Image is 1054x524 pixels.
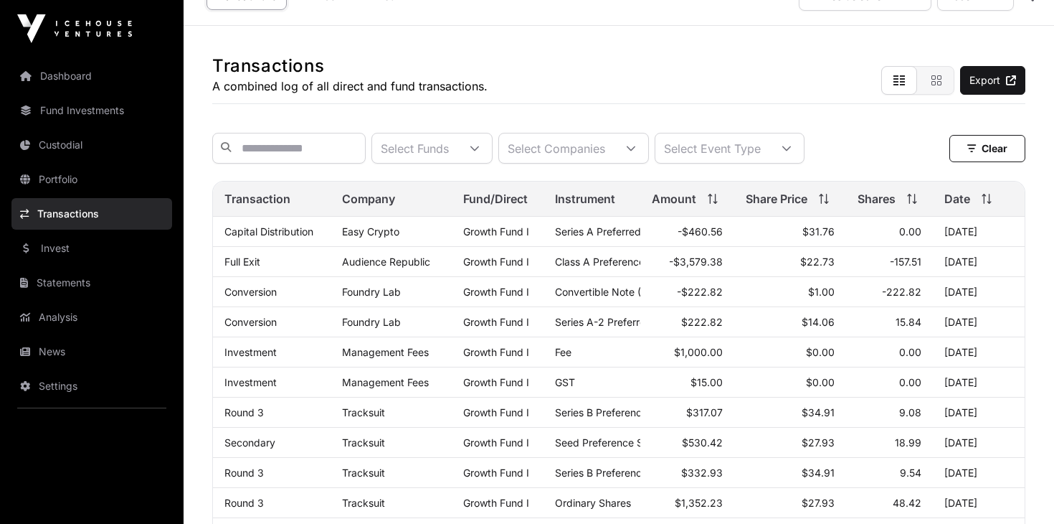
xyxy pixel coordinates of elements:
[11,129,172,161] a: Custodial
[899,406,921,418] span: 9.08
[640,337,734,368] td: $1,000.00
[463,190,528,207] span: Fund/Direct
[463,256,529,268] a: Growth Fund I
[555,436,669,449] span: Seed Preference Shares
[899,346,921,358] span: 0.00
[640,307,734,337] td: $222.82
[555,467,683,479] span: Series B Preference Shares
[802,436,835,449] span: $27.93
[224,497,264,509] a: Round 3
[342,256,430,268] a: Audience Republic
[342,316,401,328] a: Foundry Lab
[640,428,734,458] td: $530.42
[11,267,172,299] a: Statements
[933,398,1025,428] td: [DATE]
[806,346,835,358] span: $0.00
[555,286,678,298] span: Convertible Note ([DATE])
[949,135,1025,162] button: Clear
[802,497,835,509] span: $27.93
[11,233,172,264] a: Invest
[463,376,529,388] a: Growth Fund I
[900,467,921,479] span: 9.54
[555,225,671,238] span: Series A Preferred Share
[882,286,921,298] span: -222.82
[802,467,835,479] span: $34.91
[212,55,488,78] h1: Transactions
[858,190,896,207] span: Shares
[212,78,488,95] p: A combined log of all direct and fund transactions.
[652,190,696,207] span: Amount
[224,286,277,298] a: Conversion
[800,256,835,268] span: $22.73
[933,247,1025,277] td: [DATE]
[224,376,277,388] a: Investment
[982,455,1054,524] iframe: Chat Widget
[746,190,807,207] span: Share Price
[224,467,264,479] a: Round 3
[555,497,631,509] span: Ordinary Shares
[655,134,769,163] div: Select Event Type
[555,190,615,207] span: Instrument
[802,225,835,238] span: $31.76
[555,406,683,418] span: Series B Preference Shares
[463,467,529,479] a: Growth Fund I
[463,225,529,238] a: Growth Fund I
[342,190,395,207] span: Company
[224,256,260,268] a: Full Exit
[224,316,277,328] a: Conversion
[555,316,682,328] span: Series A-2 Preferred Stock
[463,406,529,418] a: Growth Fund I
[499,134,614,163] div: Select Companies
[802,316,835,328] span: $14.06
[808,286,835,298] span: $1.00
[640,458,734,488] td: $332.93
[11,60,172,92] a: Dashboard
[960,66,1025,95] a: Export
[890,256,921,268] span: -157.51
[342,376,440,388] p: Management Fees
[933,488,1025,518] td: [DATE]
[224,346,277,358] a: Investment
[224,225,313,238] a: Capital Distribution
[933,428,1025,458] td: [DATE]
[342,406,385,418] a: Tracksuit
[224,406,264,418] a: Round 3
[640,277,734,307] td: -$222.82
[224,436,275,449] a: Secondary
[933,458,1025,488] td: [DATE]
[933,217,1025,247] td: [DATE]
[933,277,1025,307] td: [DATE]
[463,497,529,509] a: Growth Fund I
[342,467,385,479] a: Tracksuit
[640,368,734,398] td: $15.00
[11,198,172,230] a: Transactions
[372,134,457,163] div: Select Funds
[555,346,571,358] span: Fee
[806,376,835,388] span: $0.00
[342,346,440,358] p: Management Fees
[342,436,385,449] a: Tracksuit
[933,337,1025,368] td: [DATE]
[640,488,734,518] td: $1,352.23
[11,336,172,368] a: News
[463,436,529,449] a: Growth Fund I
[933,307,1025,337] td: [DATE]
[933,368,1025,398] td: [DATE]
[463,316,529,328] a: Growth Fund I
[899,376,921,388] span: 0.00
[555,376,575,388] span: GST
[11,370,172,402] a: Settings
[802,406,835,418] span: $34.91
[893,497,921,509] span: 48.42
[944,190,970,207] span: Date
[342,225,399,238] a: Easy Crypto
[555,256,680,268] span: Class A Preference Shares
[463,286,529,298] a: Growth Fund I
[17,14,132,43] img: Icehouse Ventures Logo
[640,398,734,428] td: $317.07
[640,247,734,277] td: -$3,579.38
[11,301,172,333] a: Analysis
[11,95,172,126] a: Fund Investments
[896,316,921,328] span: 15.84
